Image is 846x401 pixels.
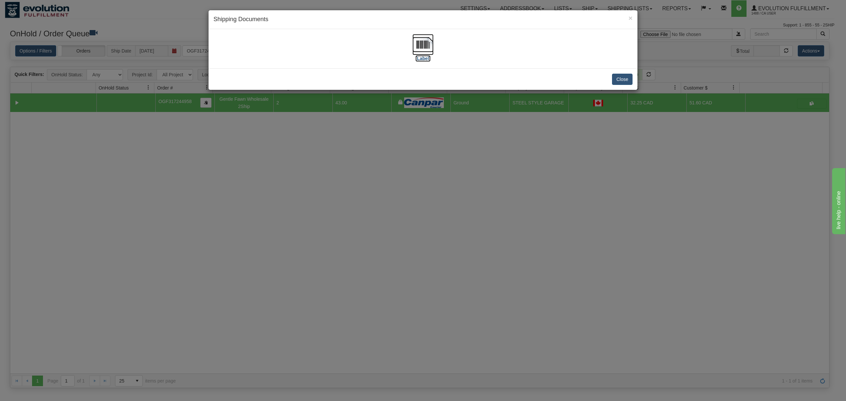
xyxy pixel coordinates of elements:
[213,15,633,24] h4: Shipping Documents
[412,41,434,61] a: [Label]
[612,74,633,85] button: Close
[5,4,61,12] div: live help - online
[831,167,845,234] iframe: chat widget
[415,55,431,62] label: [Label]
[412,34,434,55] img: barcode.jpg
[629,14,633,22] span: ×
[629,15,633,21] button: Close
